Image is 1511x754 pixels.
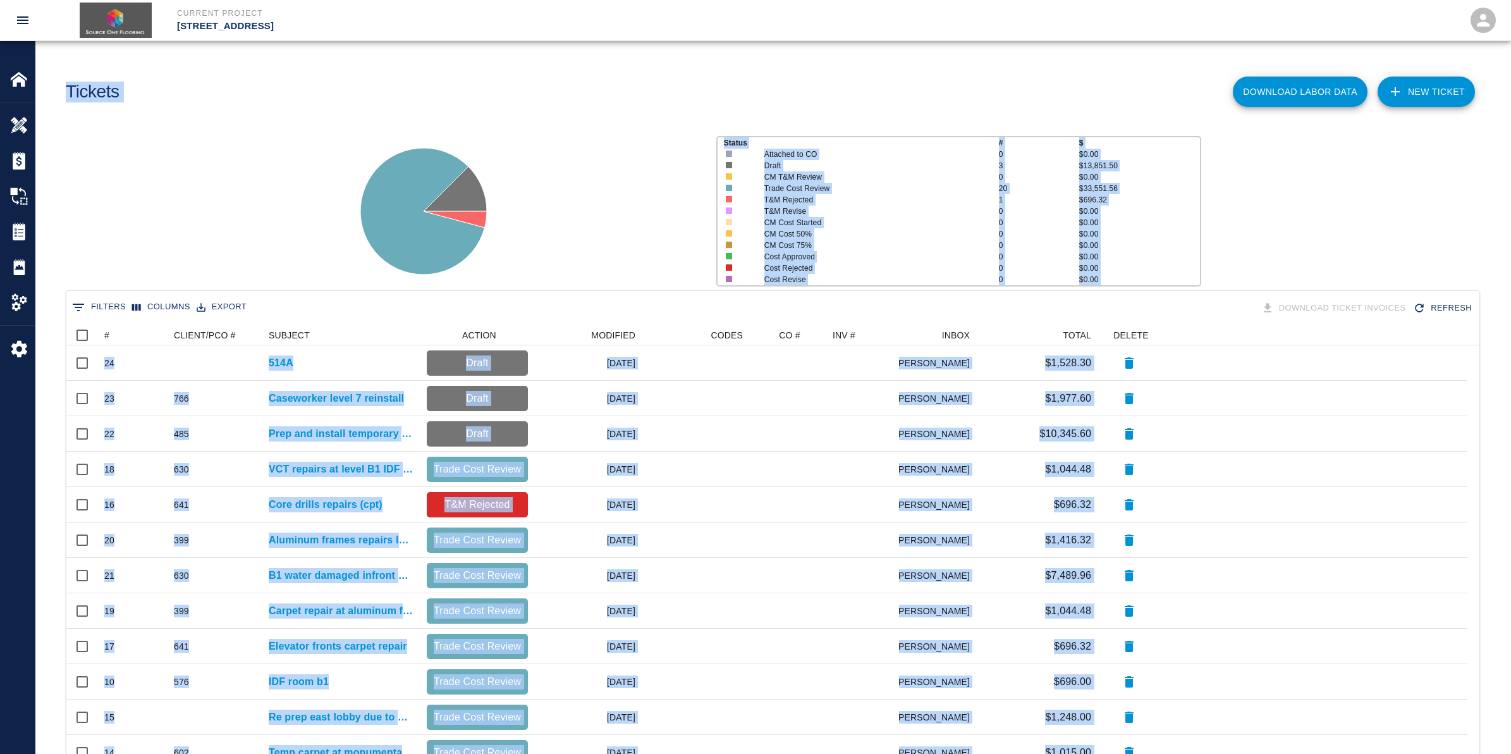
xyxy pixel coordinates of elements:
p: B1 water damaged infront of IDF room [269,568,414,583]
div: 17 [104,640,114,653]
p: $1,248.00 [1045,710,1091,725]
p: 0 [999,217,1079,228]
a: Caseworker level 7 reinstall [269,391,404,406]
p: $1,528.30 [1045,355,1091,371]
button: Refresh [1410,297,1477,319]
p: $33,551.56 [1079,183,1200,194]
div: [PERSON_NAME] [899,416,976,452]
div: 399 [174,605,189,617]
a: Re prep east lobby due to wrong size of play... [269,710,414,725]
p: 0 [999,274,1079,285]
div: [DATE] [534,629,642,664]
p: Draft [764,160,976,171]
div: 19 [104,605,114,617]
p: Trade Cost Review [432,462,523,477]
div: INV # [826,325,899,345]
div: [PERSON_NAME] [899,452,976,487]
p: $696.32 [1079,194,1200,206]
div: 18 [104,463,114,476]
div: CLIENT/PCO # [174,325,236,345]
div: # [104,325,109,345]
p: $0.00 [1079,171,1200,183]
p: $1,416.32 [1045,533,1091,548]
a: VCT repairs at level B1 IDF room [269,462,414,477]
p: 0 [999,149,1079,160]
p: $ [1079,137,1200,149]
div: ACTION [462,325,496,345]
div: INV # [833,325,855,345]
div: 641 [174,498,189,511]
div: 399 [174,534,189,547]
a: NEW TICKET [1378,77,1475,107]
div: [PERSON_NAME] [899,487,976,522]
iframe: Chat Widget [1448,693,1511,754]
p: T&M Rejected [764,194,976,206]
a: 514A [269,355,293,371]
p: # [999,137,1079,149]
p: $0.00 [1079,274,1200,285]
p: $0.00 [1079,228,1200,240]
p: Cost Revise [764,274,976,285]
div: [DATE] [534,700,642,735]
p: 0 [999,206,1079,217]
div: MODIFIED [591,325,635,345]
img: Source One Floor [80,3,152,38]
p: CM Cost 75% [764,240,976,251]
p: $696.32 [1054,639,1091,654]
div: 20 [104,534,114,547]
p: Trade Cost Review [432,533,523,548]
p: Cost Rejected [764,263,976,274]
div: [PERSON_NAME] [899,629,976,664]
p: 20 [999,183,1079,194]
div: TOTAL [1063,325,1091,345]
p: $0.00 [1079,149,1200,160]
div: CODES [642,325,749,345]
p: 0 [999,240,1079,251]
div: [DATE] [534,664,642,700]
p: $10,345.60 [1039,426,1091,442]
p: $1,044.48 [1045,603,1091,619]
div: SUBJECT [269,325,310,345]
p: $0.00 [1079,240,1200,251]
a: Elevator fronts carpet repair [269,639,407,654]
div: 16 [104,498,114,511]
div: INBOX [942,325,970,345]
p: Draft [432,355,523,371]
p: $1,977.60 [1045,391,1091,406]
div: SUBJECT [262,325,420,345]
div: Tickets download in groups of 15 [1259,297,1411,319]
p: $696.00 [1054,674,1091,689]
a: Carpet repair at aluminum frames [269,603,414,619]
div: [DATE] [534,522,642,558]
p: $696.32 [1054,497,1091,512]
p: Current Project [177,8,824,19]
p: $0.00 [1079,206,1200,217]
p: Trade Cost Review [432,710,523,725]
div: 22 [104,428,114,440]
a: Aluminum frames repairs level 3 [269,533,414,548]
div: [PERSON_NAME] [899,664,976,700]
p: 0 [999,251,1079,263]
p: 0 [999,171,1079,183]
p: [STREET_ADDRESS] [177,19,824,34]
a: Prep and install temporary carpet [269,426,414,442]
p: $13,851.50 [1079,160,1200,171]
button: open drawer [8,5,38,35]
p: T&M Rejected [432,497,523,512]
div: # [98,325,168,345]
div: TOTAL [976,325,1098,345]
p: $0.00 [1079,263,1200,274]
div: INBOX [899,325,976,345]
div: [DATE] [534,381,642,416]
div: [PERSON_NAME] [899,522,976,558]
a: Core drills repairs (cpt) [269,497,382,512]
p: T&M Revise [764,206,976,217]
div: [PERSON_NAME] [899,593,976,629]
div: [PERSON_NAME] [899,558,976,593]
button: Show filters [69,297,129,318]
